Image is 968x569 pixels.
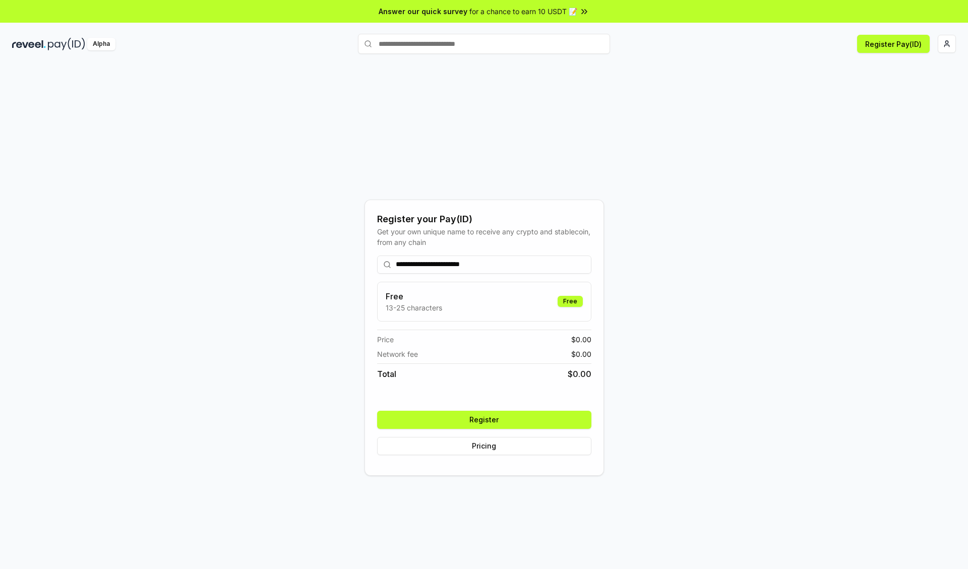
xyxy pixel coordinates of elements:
[377,334,394,345] span: Price
[558,296,583,307] div: Free
[469,6,577,17] span: for a chance to earn 10 USDT 📝
[571,334,591,345] span: $ 0.00
[12,38,46,50] img: reveel_dark
[377,226,591,247] div: Get your own unique name to receive any crypto and stablecoin, from any chain
[377,212,591,226] div: Register your Pay(ID)
[857,35,930,53] button: Register Pay(ID)
[48,38,85,50] img: pay_id
[571,349,591,359] span: $ 0.00
[377,437,591,455] button: Pricing
[386,290,442,302] h3: Free
[377,349,418,359] span: Network fee
[377,368,396,380] span: Total
[379,6,467,17] span: Answer our quick survey
[386,302,442,313] p: 13-25 characters
[568,368,591,380] span: $ 0.00
[377,411,591,429] button: Register
[87,38,115,50] div: Alpha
